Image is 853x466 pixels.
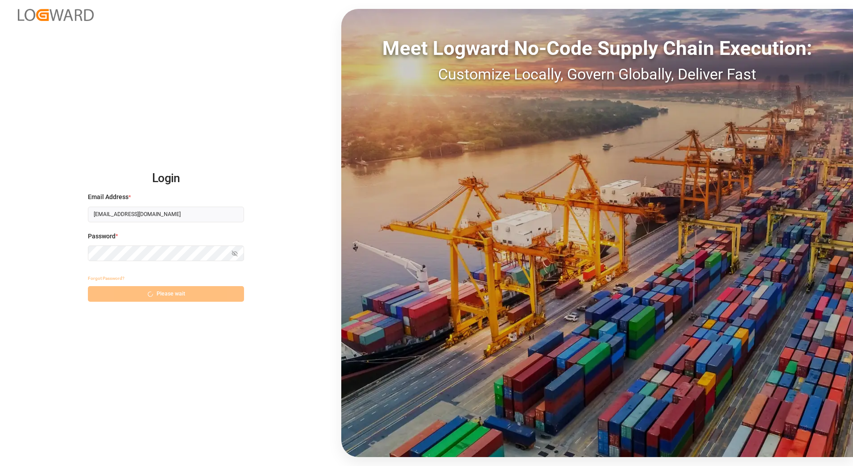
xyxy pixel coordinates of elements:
[88,207,244,222] input: Enter your email
[88,164,244,193] h2: Login
[88,232,116,241] span: Password
[18,9,94,21] img: Logward_new_orange.png
[341,63,853,86] div: Customize Locally, Govern Globally, Deliver Fast
[88,192,128,202] span: Email Address
[341,33,853,63] div: Meet Logward No-Code Supply Chain Execution:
